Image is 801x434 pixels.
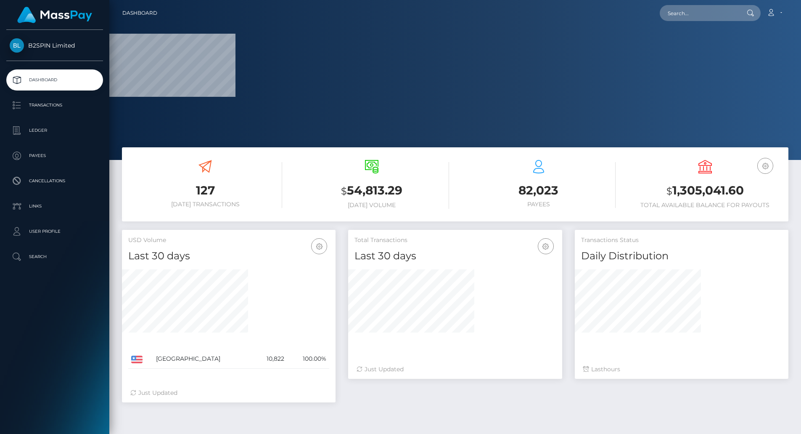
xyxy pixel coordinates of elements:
h6: Payees [462,201,616,208]
a: Payees [6,145,103,166]
p: Payees [10,149,100,162]
h3: 82,023 [462,182,616,199]
div: Just Updated [357,365,553,374]
h3: 127 [128,182,282,199]
img: MassPay Logo [17,7,92,23]
p: Ledger [10,124,100,137]
a: Dashboard [6,69,103,91]
h4: Last 30 days [354,249,555,264]
small: $ [666,185,672,197]
div: Last hours [583,365,780,374]
h3: 1,305,041.60 [628,182,782,200]
p: Search [10,250,100,263]
a: User Profile [6,221,103,242]
h6: Total Available Balance for Payouts [628,202,782,209]
a: Links [6,196,103,217]
a: Cancellations [6,170,103,192]
p: User Profile [10,225,100,238]
span: B2SPIN Limited [6,42,103,49]
h5: Transactions Status [581,236,782,245]
h3: 54,813.29 [295,182,449,200]
p: Links [10,200,100,213]
a: Dashboard [122,4,157,22]
h5: USD Volume [128,236,329,245]
a: Search [6,246,103,267]
td: 100.00% [287,349,329,369]
h4: Last 30 days [128,249,329,264]
p: Dashboard [10,74,100,86]
h5: Total Transactions [354,236,555,245]
td: 10,822 [254,349,287,369]
a: Transactions [6,95,103,116]
a: Ledger [6,120,103,141]
td: [GEOGRAPHIC_DATA] [153,349,254,369]
img: US.png [131,356,143,363]
p: Cancellations [10,175,100,187]
div: Just Updated [130,389,327,397]
h6: [DATE] Transactions [128,201,282,208]
p: Transactions [10,99,100,112]
input: Search... [660,5,739,21]
small: $ [341,185,347,197]
img: B2SPIN Limited [10,38,24,53]
h6: [DATE] Volume [295,202,449,209]
h4: Daily Distribution [581,249,782,264]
